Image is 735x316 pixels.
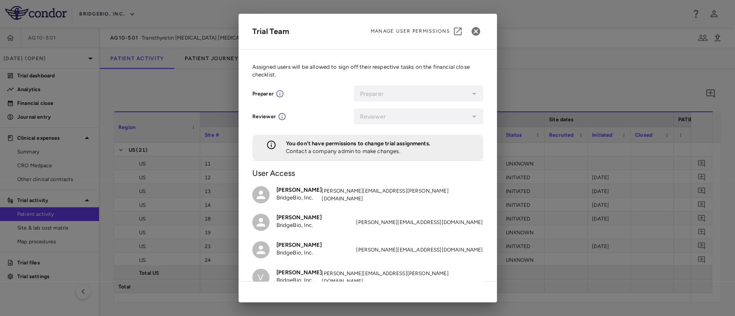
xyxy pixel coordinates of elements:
p: Assigned users will be allowed to sign off their respective tasks on the financial close checklist. [252,63,483,79]
h6: [PERSON_NAME] [276,241,322,249]
svg: For this trial, user can edit trial data, open periods, and comment, but cannot close periods. [276,89,284,98]
h6: [PERSON_NAME] [276,269,322,276]
svg: For this trial, user can close periods and comment, but cannot open periods, or edit or delete tr... [278,112,286,121]
span: [PERSON_NAME][EMAIL_ADDRESS][DOMAIN_NAME] [356,246,483,254]
p: BridgeBio, Inc. [276,221,322,229]
span: [PERSON_NAME][EMAIL_ADDRESS][PERSON_NAME][DOMAIN_NAME] [322,187,483,202]
p: BridgeBio, Inc. [276,276,322,284]
p: BridgeBio, Inc. [276,194,322,202]
span: Manage User Permissions [371,28,450,35]
div: V [252,269,270,286]
a: Manage User Permissions [371,24,468,39]
span: [PERSON_NAME][EMAIL_ADDRESS][PERSON_NAME][DOMAIN_NAME] [322,270,483,285]
p: You don't have permissions to change trial assignments. [286,140,430,147]
h6: User Access [252,168,483,179]
div: Reviewer [252,113,276,120]
h6: [PERSON_NAME] [276,214,322,221]
span: [PERSON_NAME][EMAIL_ADDRESS][DOMAIN_NAME] [356,218,483,226]
h6: [PERSON_NAME] [276,186,322,194]
p: Contact a company admin to make changes. [286,147,430,155]
div: Preparer [252,90,274,98]
div: Trial Team [252,26,289,37]
p: BridgeBio, Inc. [276,249,322,257]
